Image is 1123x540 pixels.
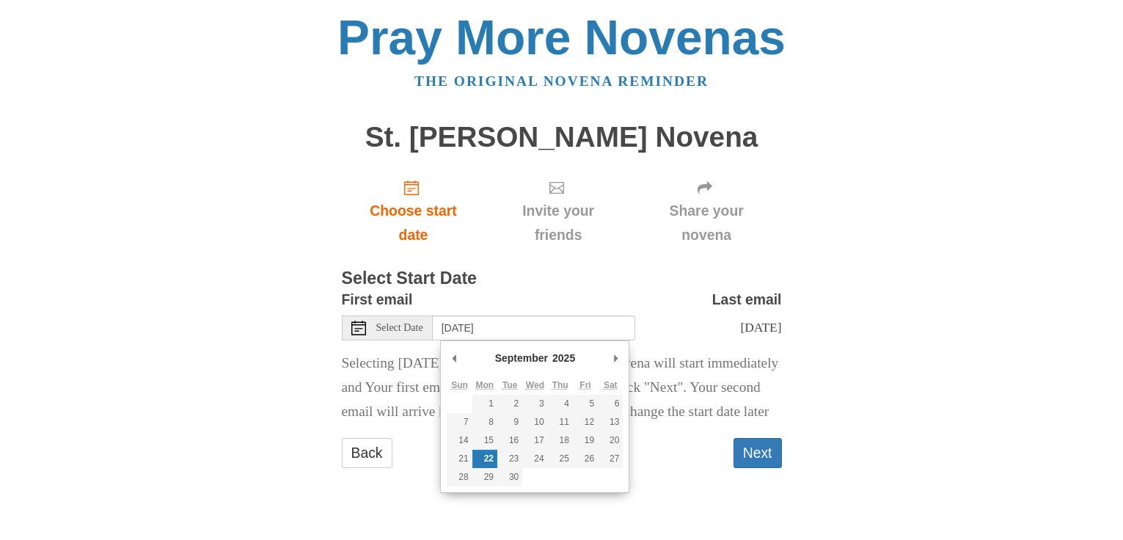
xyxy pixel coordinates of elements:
[476,380,494,390] abbr: Monday
[472,431,497,450] button: 15
[342,269,782,288] h3: Select Start Date
[433,315,635,340] input: Use the arrow keys to pick a date
[493,347,550,369] div: September
[502,380,517,390] abbr: Tuesday
[550,347,577,369] div: 2025
[472,413,497,431] button: 8
[447,468,472,486] button: 28
[526,380,544,390] abbr: Wednesday
[548,450,573,468] button: 25
[598,431,623,450] button: 20
[342,288,413,312] label: First email
[573,450,598,468] button: 26
[552,380,568,390] abbr: Thursday
[376,323,423,333] span: Select Date
[497,413,522,431] button: 9
[598,395,623,413] button: 6
[342,122,782,153] h1: St. [PERSON_NAME] Novena
[632,167,782,255] div: Click "Next" to confirm your start date first.
[497,450,522,468] button: 23
[598,450,623,468] button: 27
[472,395,497,413] button: 1
[548,431,573,450] button: 18
[342,438,392,468] a: Back
[573,395,598,413] button: 5
[522,450,547,468] button: 24
[573,413,598,431] button: 12
[548,395,573,413] button: 4
[734,438,782,468] button: Next
[447,450,472,468] button: 21
[500,199,616,247] span: Invite your friends
[548,413,573,431] button: 11
[522,431,547,450] button: 17
[342,351,782,424] p: Selecting [DATE] as the start date means Your novena will start immediately and Your first email ...
[447,413,472,431] button: 7
[451,380,468,390] abbr: Sunday
[573,431,598,450] button: 19
[646,199,767,247] span: Share your novena
[497,431,522,450] button: 16
[579,380,590,390] abbr: Friday
[712,288,782,312] label: Last email
[522,395,547,413] button: 3
[485,167,631,255] div: Click "Next" to confirm your start date first.
[497,395,522,413] button: 2
[342,167,486,255] a: Choose start date
[337,10,786,65] a: Pray More Novenas
[414,73,709,89] a: The original novena reminder
[497,468,522,486] button: 30
[598,413,623,431] button: 13
[608,347,623,369] button: Next Month
[356,199,471,247] span: Choose start date
[522,413,547,431] button: 10
[604,380,618,390] abbr: Saturday
[472,450,497,468] button: 22
[472,468,497,486] button: 29
[447,347,461,369] button: Previous Month
[447,431,472,450] button: 14
[740,320,781,335] span: [DATE]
